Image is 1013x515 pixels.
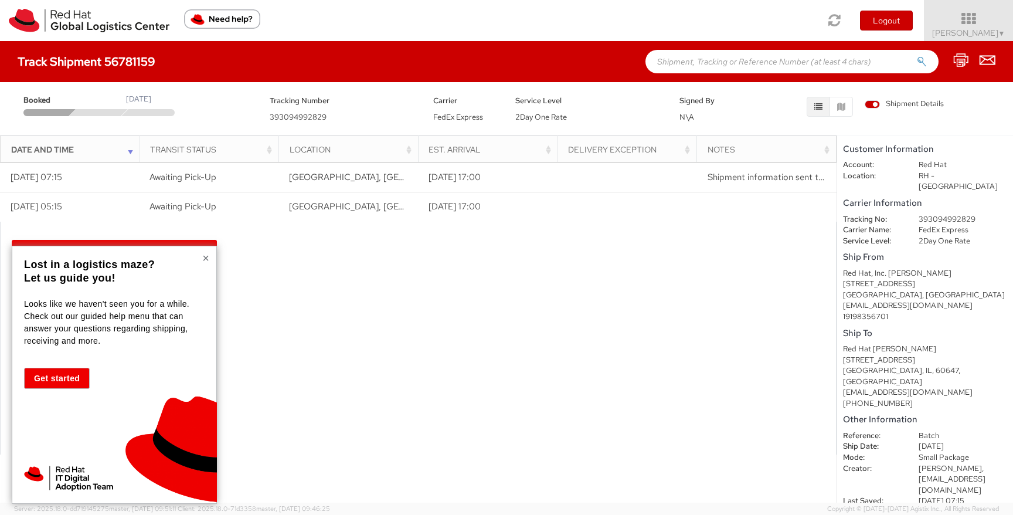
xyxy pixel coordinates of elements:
[843,290,1007,301] div: [GEOGRAPHIC_DATA], [GEOGRAPHIC_DATA]
[679,112,694,122] span: N\A
[843,365,1007,387] div: [GEOGRAPHIC_DATA], IL, 60647, [GEOGRAPHIC_DATA]
[290,144,414,155] div: Location
[18,55,155,68] h4: Track Shipment 56781159
[834,171,910,182] dt: Location:
[843,387,1007,398] div: [EMAIL_ADDRESS][DOMAIN_NAME]
[843,398,1007,409] div: [PHONE_NUMBER]
[708,171,850,183] span: Shipment information sent to FedEx
[919,463,984,473] span: [PERSON_NAME],
[843,300,1007,311] div: [EMAIL_ADDRESS][DOMAIN_NAME]
[932,28,1005,38] span: [PERSON_NAME]
[843,279,1007,290] div: [STREET_ADDRESS]
[834,214,910,225] dt: Tracking No:
[834,160,910,171] dt: Account:
[14,504,176,513] span: Server: 2025.18.0-dd719145275
[834,496,910,507] dt: Last Saved:
[256,504,330,513] span: master, [DATE] 09:46:25
[515,97,662,105] h5: Service Level
[834,441,910,452] dt: Ship Date:
[433,97,498,105] h5: Carrier
[9,9,169,32] img: rh-logistics-00dfa346123c4ec078e1.svg
[865,99,944,111] label: Shipment Details
[865,99,944,110] span: Shipment Details
[834,463,910,475] dt: Creator:
[202,252,209,264] button: Close
[270,97,416,105] h5: Tracking Number
[843,344,1007,355] div: Red Hat [PERSON_NAME]
[24,272,115,284] strong: Let us guide you!
[843,355,1007,366] div: [STREET_ADDRESS]
[843,415,1007,425] h5: Other Information
[109,504,176,513] span: master, [DATE] 09:51:11
[24,259,155,270] strong: Lost in a logistics maze?
[843,268,1007,279] div: Red Hat, Inc. [PERSON_NAME]
[150,144,275,155] div: Transit Status
[149,171,216,183] span: Awaiting Pick-Up
[679,97,744,105] h5: Signed By
[11,144,136,155] div: Date and Time
[843,198,1007,208] h5: Carrier Information
[429,144,553,155] div: Est. Arrival
[834,431,910,442] dt: Reference:
[834,225,910,236] dt: Carrier Name:
[184,9,260,29] button: Need help?
[708,144,832,155] div: Notes
[418,163,558,192] td: [DATE] 17:00
[23,95,74,106] span: Booked
[568,144,693,155] div: Delivery Exception
[843,144,1007,154] h5: Customer Information
[178,504,330,513] span: Client: 2025.18.0-71d3358
[289,171,567,183] span: RALEIGH, NC, US
[860,11,913,31] button: Logout
[433,112,483,122] span: FedEx Express
[843,328,1007,338] h5: Ship To
[843,252,1007,262] h5: Ship From
[126,94,151,105] div: [DATE]
[827,504,999,514] span: Copyright © [DATE]-[DATE] Agistix Inc., All Rights Reserved
[289,201,567,212] span: RALEIGH, NC, US
[149,201,216,212] span: Awaiting Pick-Up
[998,29,1005,38] span: ▼
[418,192,558,222] td: [DATE] 17:00
[24,368,90,389] button: Get started
[270,112,327,122] span: 393094992829
[834,236,910,247] dt: Service Level:
[843,311,1007,323] div: 19198356701
[515,112,567,122] span: 2Day One Rate
[24,298,202,347] p: Looks like we haven't seen you for a while. Check out our guided help menu that can answer your q...
[645,50,939,73] input: Shipment, Tracking or Reference Number (at least 4 chars)
[834,452,910,463] dt: Mode:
